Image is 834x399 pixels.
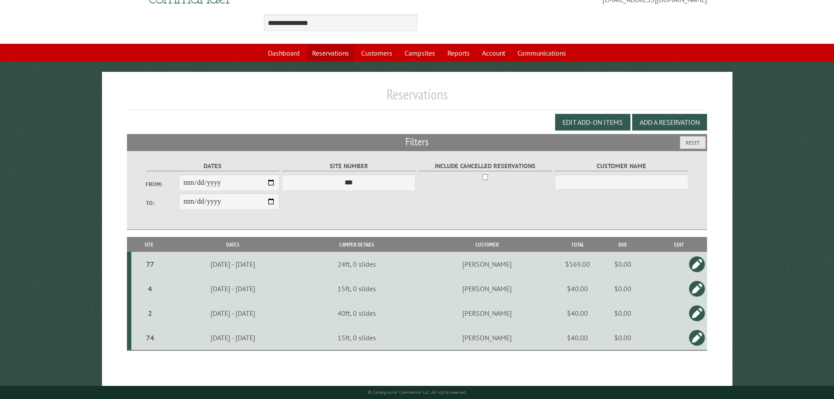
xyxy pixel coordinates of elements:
[146,199,179,207] label: To:
[135,309,165,318] div: 2
[368,389,467,395] small: © Campground Commander LLC. All rights reserved.
[299,325,414,350] td: 15ft, 0 slides
[299,276,414,301] td: 15ft, 0 slides
[477,45,510,61] a: Account
[127,86,707,110] h1: Reservations
[127,134,707,151] h2: Filters
[595,325,651,350] td: $0.00
[414,325,560,350] td: [PERSON_NAME]
[414,301,560,325] td: [PERSON_NAME]
[560,237,595,252] th: Total
[307,45,354,61] a: Reservations
[146,161,279,171] label: Dates
[414,252,560,276] td: [PERSON_NAME]
[442,45,475,61] a: Reports
[356,45,398,61] a: Customers
[299,301,414,325] td: 40ft, 0 slides
[555,161,688,171] label: Customer Name
[560,301,595,325] td: $40.00
[560,325,595,350] td: $40.00
[632,114,707,131] button: Add a Reservation
[399,45,440,61] a: Campsites
[419,161,552,171] label: Include Cancelled Reservations
[560,276,595,301] td: $40.00
[651,237,707,252] th: Edit
[168,333,298,342] div: [DATE] - [DATE]
[168,309,298,318] div: [DATE] - [DATE]
[168,260,298,268] div: [DATE] - [DATE]
[299,237,414,252] th: Camper Details
[135,260,165,268] div: 77
[555,114,630,131] button: Edit Add-on Items
[263,45,305,61] a: Dashboard
[282,161,415,171] label: Site Number
[146,180,179,188] label: From:
[595,252,651,276] td: $0.00
[512,45,571,61] a: Communications
[299,252,414,276] td: 24ft, 0 slides
[167,237,299,252] th: Dates
[595,276,651,301] td: $0.00
[414,276,560,301] td: [PERSON_NAME]
[595,237,651,252] th: Due
[135,333,165,342] div: 74
[595,301,651,325] td: $0.00
[168,284,298,293] div: [DATE] - [DATE]
[414,237,560,252] th: Customer
[680,136,706,149] button: Reset
[560,252,595,276] td: $569.00
[131,237,167,252] th: Site
[135,284,165,293] div: 4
